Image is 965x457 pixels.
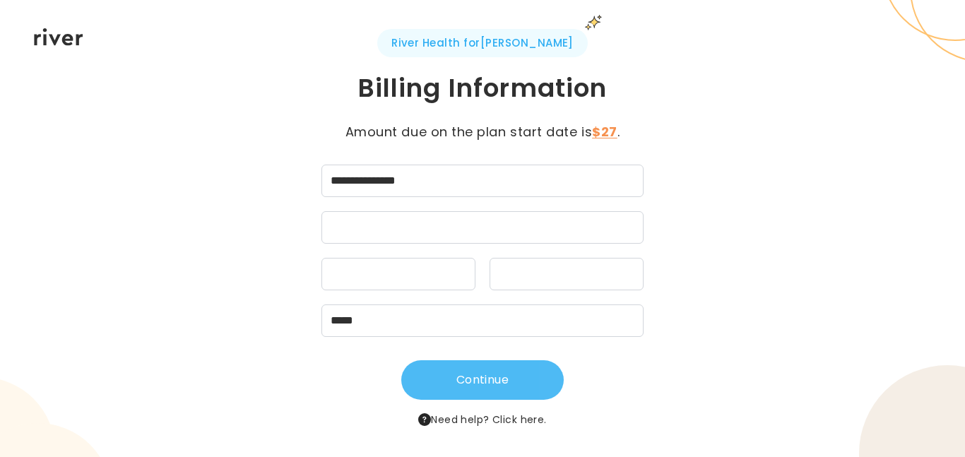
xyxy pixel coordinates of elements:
[331,268,466,282] iframe: Secure expiration date input frame
[324,122,641,142] p: Amount due on the plan start date is .
[377,29,588,57] span: River Health for [PERSON_NAME]
[321,165,644,197] input: cardName
[401,360,564,400] button: Continue
[331,222,634,235] iframe: Secure card number input frame
[253,71,713,105] h1: Billing Information
[492,411,547,428] button: Click here.
[592,123,617,141] strong: $27
[321,304,644,337] input: zipCode
[418,411,546,428] span: Need help?
[499,268,634,282] iframe: Secure CVC input frame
